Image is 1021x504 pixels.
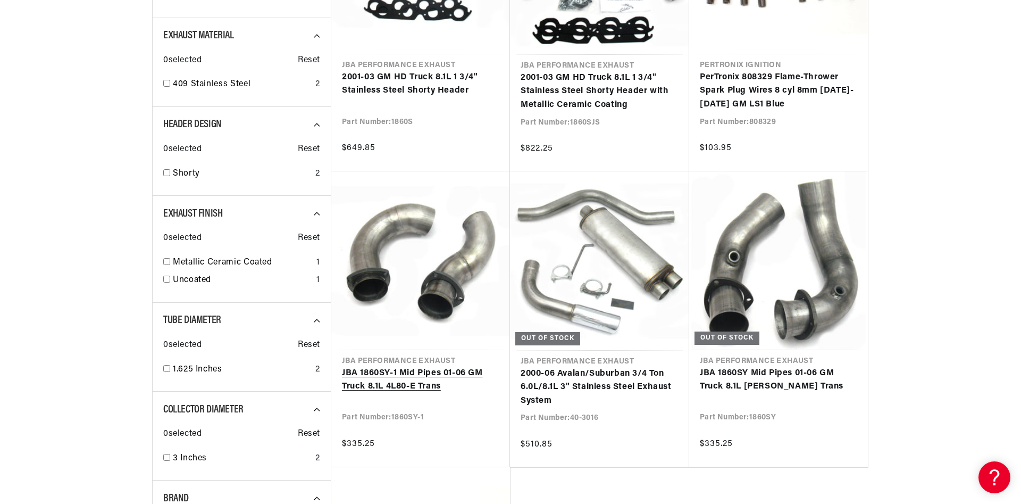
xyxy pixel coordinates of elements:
[163,493,189,504] span: Brand
[298,143,320,156] span: Reset
[342,367,499,394] a: JBA 1860SY-1 Mid Pipes 01-06 GM Truck 8.1L 4L80-E Trans
[163,315,221,326] span: Tube Diameter
[316,274,320,287] div: 1
[315,452,320,466] div: 2
[298,427,320,441] span: Reset
[342,71,499,98] a: 2001-03 GM HD Truck 8.1L 1 3/4" Stainless Steel Shorty Header
[298,54,320,68] span: Reset
[163,143,202,156] span: 0 selected
[173,167,311,181] a: Shorty
[700,71,857,112] a: PerTronix 808329 Flame-Thrower Spark Plug Wires 8 cyl 8mm [DATE]-[DATE] GM LS1 Blue
[163,209,222,219] span: Exhaust Finish
[163,404,244,415] span: Collector Diameter
[163,119,222,130] span: Header Design
[173,452,311,466] a: 3 Inches
[700,367,857,394] a: JBA 1860SY Mid Pipes 01-06 GM Truck 8.1L [PERSON_NAME] Trans
[163,338,202,352] span: 0 selected
[173,78,311,92] a: 409 Stainless Steel
[163,30,234,41] span: Exhaust Material
[315,363,320,377] div: 2
[315,167,320,181] div: 2
[173,256,312,270] a: Metallic Ceramic Coated
[173,274,312,287] a: Uncoated
[163,54,202,68] span: 0 selected
[163,427,202,441] span: 0 selected
[315,78,320,92] div: 2
[298,338,320,352] span: Reset
[521,71,679,112] a: 2001-03 GM HD Truck 8.1L 1 3/4" Stainless Steel Shorty Header with Metallic Ceramic Coating
[316,256,320,270] div: 1
[298,232,320,245] span: Reset
[173,363,311,377] a: 1.625 Inches
[521,367,679,408] a: 2000-06 Avalan/Suburban 3/4 Ton 6.0L/8.1L 3" Stainless Steel Exhaust System
[163,232,202,245] span: 0 selected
